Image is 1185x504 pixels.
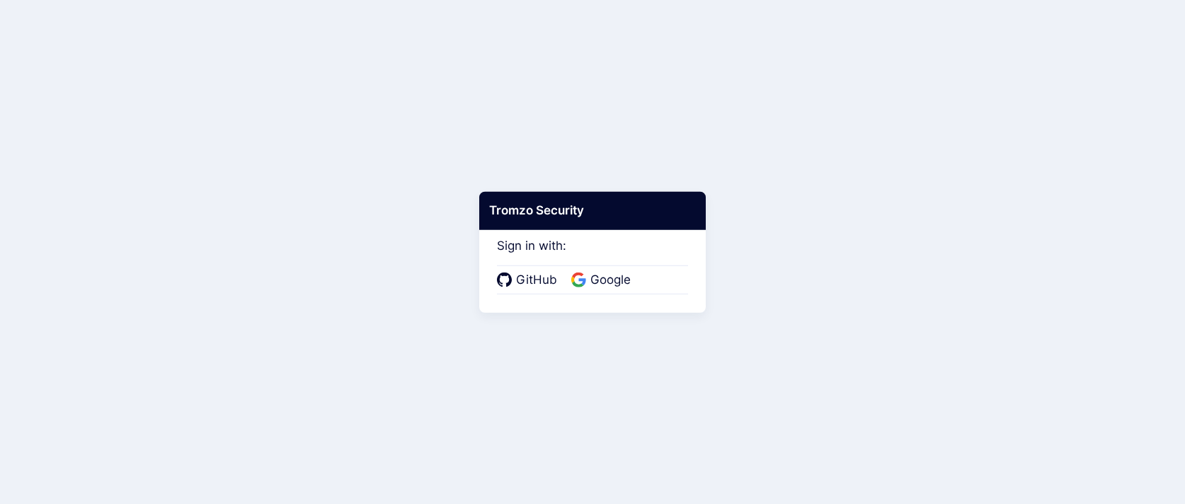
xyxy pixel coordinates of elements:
[586,271,635,290] span: Google
[497,271,561,290] a: GitHub
[479,192,706,230] div: Tromzo Security
[497,219,688,294] div: Sign in with:
[571,271,635,290] a: Google
[512,271,561,290] span: GitHub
